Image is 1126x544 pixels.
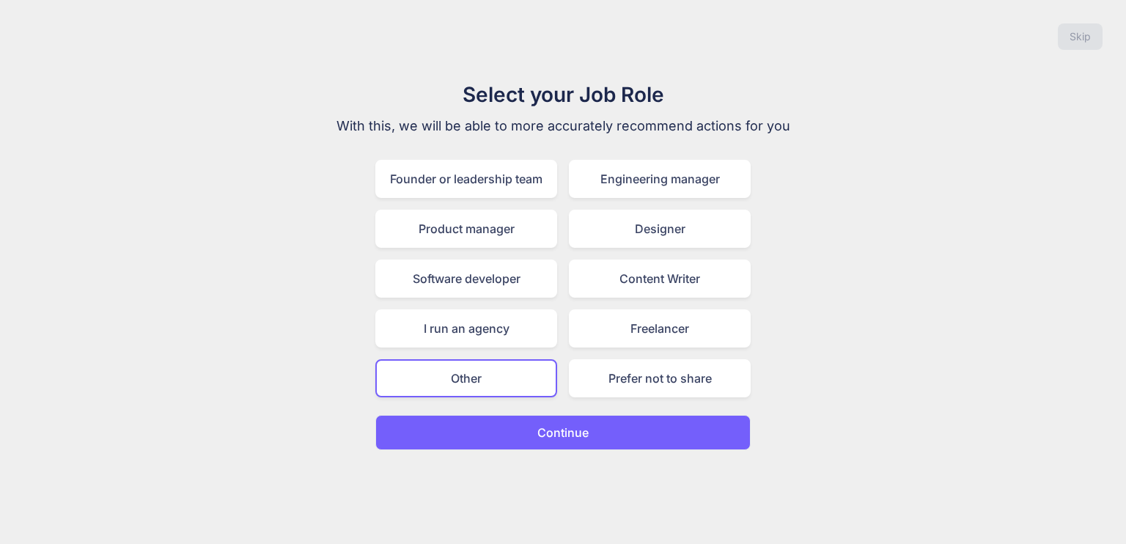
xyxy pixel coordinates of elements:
p: With this, we will be able to more accurately recommend actions for you [317,116,809,136]
h1: Select your Job Role [317,79,809,110]
div: I run an agency [375,309,557,348]
div: Freelancer [569,309,751,348]
div: Software developer [375,260,557,298]
div: Engineering manager [569,160,751,198]
div: Product manager [375,210,557,248]
div: Founder or leadership team [375,160,557,198]
div: Prefer not to share [569,359,751,397]
div: Content Writer [569,260,751,298]
button: Skip [1058,23,1103,50]
div: Other [375,359,557,397]
button: Continue [375,415,751,450]
div: Designer [569,210,751,248]
p: Continue [537,424,589,441]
